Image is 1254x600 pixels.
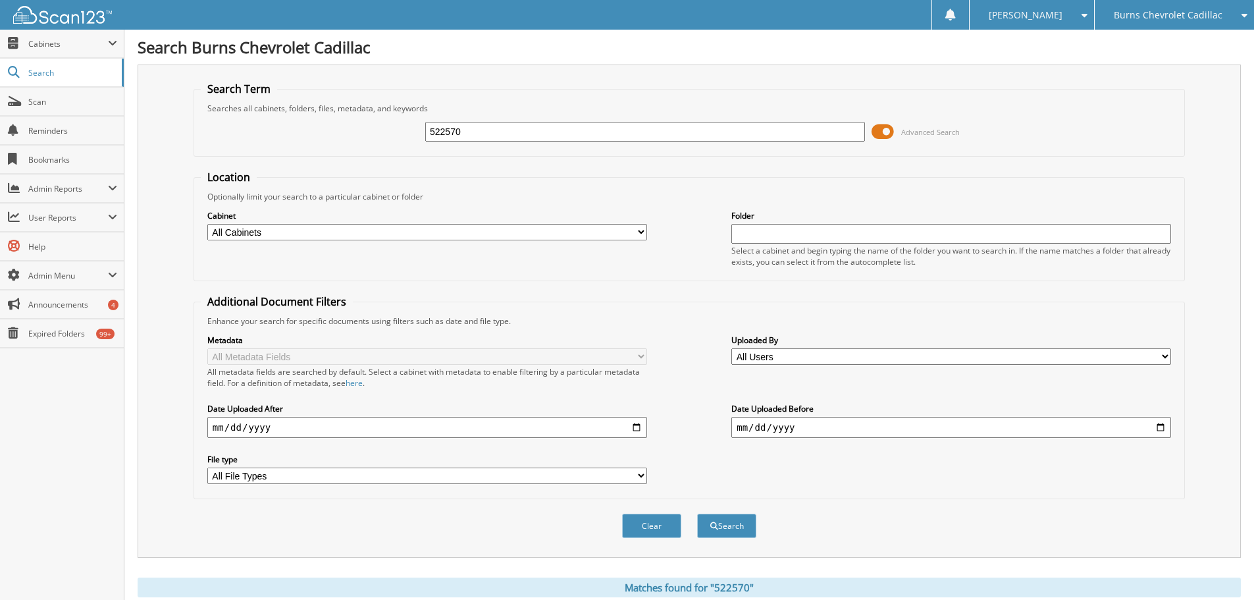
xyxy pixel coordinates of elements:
button: Search [697,514,756,538]
span: Expired Folders [28,328,117,339]
span: Burns Chevrolet Cadillac [1114,11,1222,19]
div: Searches all cabinets, folders, files, metadata, and keywords [201,103,1178,114]
span: Announcements [28,299,117,310]
span: [PERSON_NAME] [989,11,1062,19]
div: Enhance your search for specific documents using filters such as date and file type. [201,315,1178,327]
label: Folder [731,210,1171,221]
div: Select a cabinet and begin typing the name of the folder you want to search in. If the name match... [731,245,1171,267]
legend: Additional Document Filters [201,294,353,309]
input: start [207,417,647,438]
label: Date Uploaded Before [731,403,1171,414]
label: Date Uploaded After [207,403,647,414]
label: Cabinet [207,210,647,221]
div: 4 [108,300,118,310]
div: Matches found for "522570" [138,578,1241,597]
span: Reminders [28,125,117,136]
div: Optionally limit your search to a particular cabinet or folder [201,191,1178,202]
span: Scan [28,96,117,107]
span: Admin Reports [28,183,108,194]
span: Bookmarks [28,154,117,165]
span: User Reports [28,212,108,223]
span: Search [28,67,115,78]
label: Metadata [207,335,647,346]
div: All metadata fields are searched by default. Select a cabinet with metadata to enable filtering b... [207,366,647,389]
span: Help [28,241,117,252]
legend: Search Term [201,82,277,96]
button: Clear [622,514,681,538]
h1: Search Burns Chevrolet Cadillac [138,36,1241,58]
span: Advanced Search [901,127,960,137]
span: Admin Menu [28,270,108,281]
div: 99+ [96,329,115,339]
img: scan123-logo-white.svg [13,6,112,24]
label: File type [207,454,647,465]
a: here [346,377,363,389]
input: end [731,417,1171,438]
span: Cabinets [28,38,108,49]
legend: Location [201,170,257,184]
label: Uploaded By [731,335,1171,346]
